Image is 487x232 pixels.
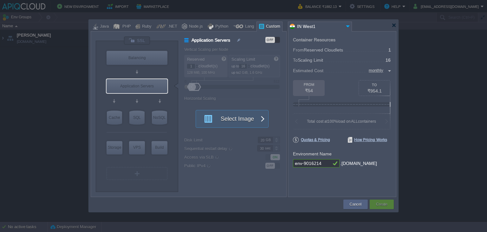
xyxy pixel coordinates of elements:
[348,137,387,143] span: How Pricing Works
[107,79,167,93] div: Application Servers
[107,51,167,65] div: Balancing
[265,37,275,43] div: OFF
[129,141,145,154] div: VPS
[213,22,228,31] div: Python
[129,111,145,125] div: SQL Databases
[340,159,377,168] div: .[DOMAIN_NAME]
[350,201,361,208] button: Cancel
[376,201,387,208] button: Create
[107,167,167,180] div: Create New Layer
[140,22,152,31] div: Ruby
[152,141,167,154] div: Build
[107,111,122,125] div: Cache
[293,38,335,42] div: Container Resources
[166,22,177,31] div: .NET
[107,51,167,65] div: Load Balancer
[107,141,122,154] div: Storage Containers
[152,111,167,125] div: NoSQL
[98,22,109,31] div: Java
[293,151,332,156] label: Environment Name
[129,141,145,154] div: Elastic VPS
[187,22,203,31] div: Node.js
[293,137,330,143] span: Quotas & Pricing
[129,111,145,125] div: SQL
[152,111,167,125] div: NoSQL Databases
[200,110,257,127] button: Select Image
[264,22,280,31] div: Custom
[120,22,131,31] div: PHP
[152,141,167,154] div: Build Node
[107,141,122,154] div: Storage
[243,22,254,31] div: Lang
